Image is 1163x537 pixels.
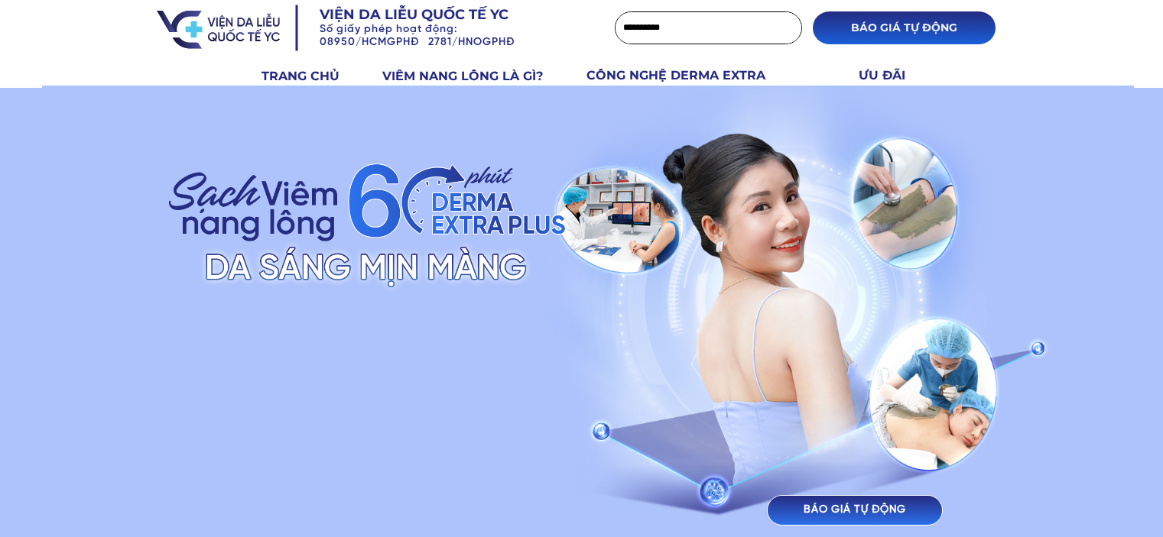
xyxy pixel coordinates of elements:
h3: Viện da liễu quốc tế YC [320,5,555,24]
h3: CÔNG NGHỆ DERMA EXTRA PLUS [586,66,801,105]
h3: Số giấy phép hoạt động: 08950/HCMGPHĐ 2781/HNOGPHĐ [320,24,578,50]
p: BÁO GIÁ TỰ ĐỘNG [813,11,996,44]
h3: ƯU ĐÃI [859,66,923,86]
p: BÁO GIÁ TỰ ĐỘNG [768,496,942,525]
h3: VIÊM NANG LÔNG LÀ GÌ? [382,66,569,86]
h3: TRANG CHỦ [262,66,365,86]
